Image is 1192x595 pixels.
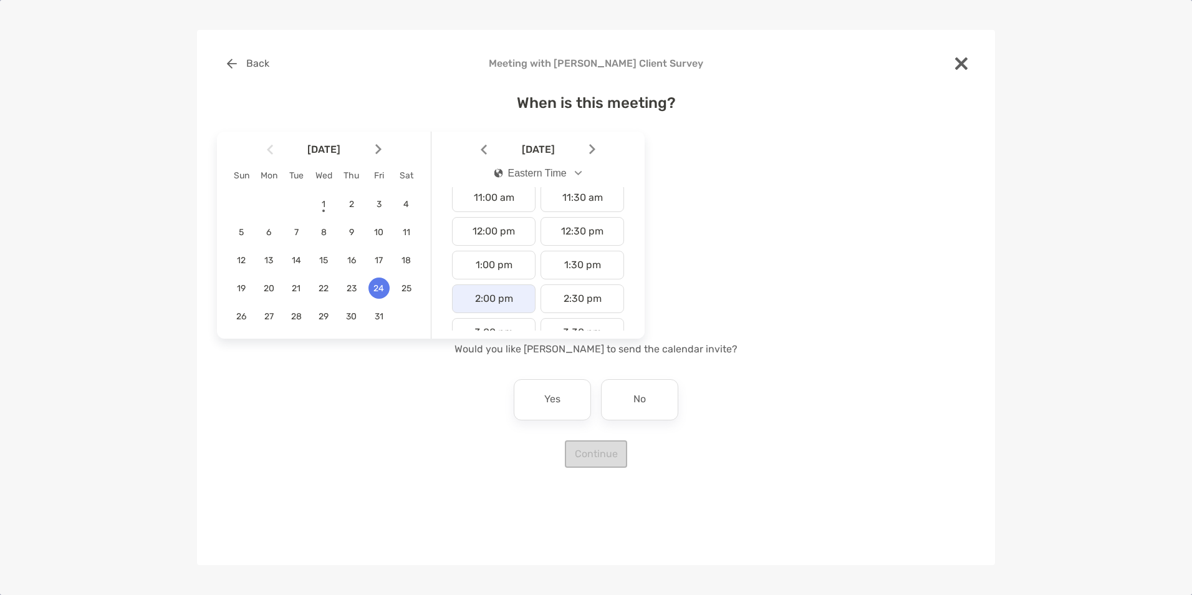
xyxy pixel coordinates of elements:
img: Arrow icon [589,144,595,155]
div: Sun [228,170,255,181]
span: 2 [341,199,362,210]
span: 3 [368,199,390,210]
span: 23 [341,283,362,294]
div: 12:00 pm [452,217,536,246]
img: Open dropdown arrow [575,171,582,175]
span: 20 [258,283,279,294]
img: Arrow icon [375,144,382,155]
span: 4 [396,199,417,210]
div: 3:00 pm [452,318,536,347]
img: Arrow icon [481,144,487,155]
span: 22 [313,283,334,294]
span: [DATE] [276,143,373,155]
div: Sat [393,170,420,181]
span: [DATE] [489,143,587,155]
div: 1:00 pm [452,251,536,279]
p: No [633,390,646,410]
button: Back [217,50,279,77]
div: 3:30 pm [541,318,624,347]
span: 10 [368,227,390,238]
div: Tue [282,170,310,181]
h4: Meeting with [PERSON_NAME] Client Survey [217,57,975,69]
span: 12 [231,255,252,266]
span: 17 [368,255,390,266]
div: Mon [255,170,282,181]
span: 19 [231,283,252,294]
img: icon [494,168,503,178]
h4: When is this meeting? [217,94,975,112]
button: iconEastern Time [484,159,593,188]
span: 25 [396,283,417,294]
div: 11:00 am [452,183,536,212]
span: 14 [286,255,307,266]
span: 27 [258,311,279,322]
p: Yes [544,390,560,410]
span: 15 [313,255,334,266]
span: 11 [396,227,417,238]
span: 28 [286,311,307,322]
span: 13 [258,255,279,266]
img: Arrow icon [267,144,273,155]
span: 21 [286,283,307,294]
div: 12:30 pm [541,217,624,246]
p: Would you like [PERSON_NAME] to send the calendar invite? [217,341,975,357]
img: close modal [955,57,968,70]
div: Thu [338,170,365,181]
div: 2:00 pm [452,284,536,313]
span: 5 [231,227,252,238]
span: 29 [313,311,334,322]
span: 6 [258,227,279,238]
div: Wed [310,170,337,181]
div: Fri [365,170,393,181]
span: 30 [341,311,362,322]
div: Eastern Time [494,168,567,179]
span: 24 [368,283,390,294]
span: 1 [313,199,334,210]
span: 26 [231,311,252,322]
span: 31 [368,311,390,322]
span: 8 [313,227,334,238]
span: 16 [341,255,362,266]
span: 18 [396,255,417,266]
div: 11:30 am [541,183,624,212]
img: button icon [227,59,237,69]
div: 2:30 pm [541,284,624,313]
span: 7 [286,227,307,238]
span: 9 [341,227,362,238]
div: 1:30 pm [541,251,624,279]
